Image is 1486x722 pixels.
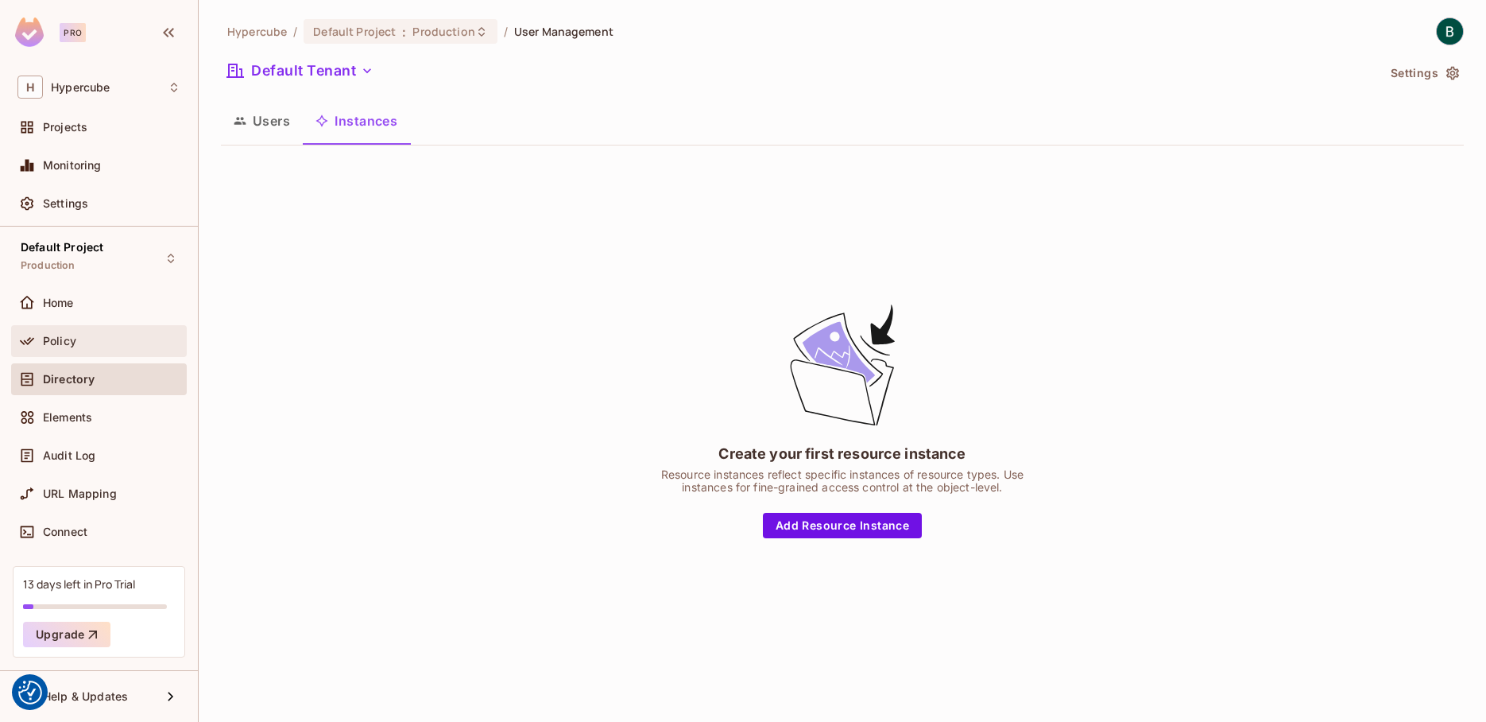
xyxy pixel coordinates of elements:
[18,681,42,705] img: Revisit consent button
[412,24,474,39] span: Production
[43,526,87,538] span: Connect
[1437,18,1463,45] img: Bogdan Adam
[293,24,297,39] li: /
[43,449,95,462] span: Audit Log
[21,259,75,272] span: Production
[43,487,117,500] span: URL Mapping
[21,241,103,254] span: Default Project
[221,58,380,83] button: Default Tenant
[504,24,508,39] li: /
[303,101,410,141] button: Instances
[401,25,407,38] span: :
[43,159,102,172] span: Monitoring
[60,23,86,42] div: Pro
[221,101,303,141] button: Users
[514,24,613,39] span: User Management
[43,690,128,703] span: Help & Updates
[23,622,110,647] button: Upgrade
[17,76,43,99] span: H
[313,24,396,39] span: Default Project
[43,411,92,424] span: Elements
[18,681,42,705] button: Consent Preferences
[23,576,135,592] div: 13 days left in Pro Trial
[43,197,88,210] span: Settings
[43,297,74,309] span: Home
[15,17,44,47] img: SReyMgAAAABJRU5ErkJggg==
[644,468,1041,494] div: Resource instances reflect specific instances of resource types. Use instances for fine-grained a...
[718,444,966,464] div: Create your first resource instance
[227,24,287,39] span: the active workspace
[43,121,87,134] span: Projects
[1384,60,1464,86] button: Settings
[763,513,922,538] button: Add Resource Instance
[43,335,76,347] span: Policy
[43,373,95,386] span: Directory
[51,81,110,94] span: Workspace: Hypercube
